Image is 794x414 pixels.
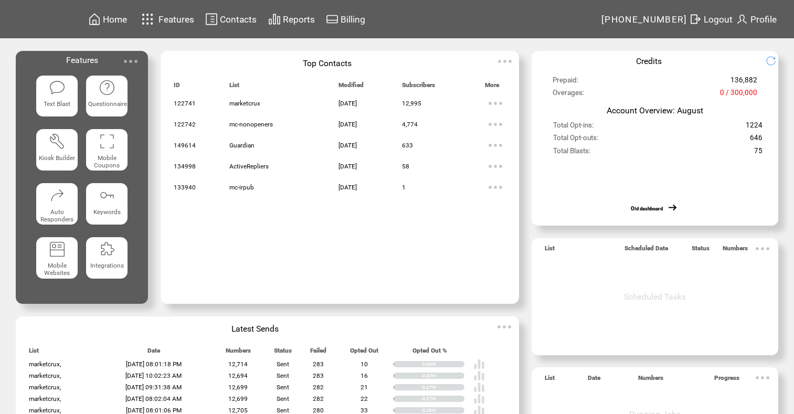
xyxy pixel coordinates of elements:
span: Billing [341,14,365,25]
span: 22 [361,395,368,402]
img: integrations.svg [99,241,115,258]
img: tool%201.svg [49,133,66,150]
a: Auto Responders [36,183,78,229]
div: 0.13% [422,373,464,379]
span: 122742 [174,121,196,128]
span: Sent [277,372,289,379]
span: 12,995 [402,100,421,107]
img: ellypsis.svg [120,51,141,72]
span: 21 [361,384,368,391]
span: Scheduled Date [624,245,668,257]
a: Home [87,11,129,27]
span: [DATE] 08:02:04 AM [125,395,182,402]
img: questionnaire.svg [99,79,115,96]
span: Keywords [93,208,121,216]
a: Mobile Coupons [86,129,128,175]
span: 134998 [174,163,196,170]
span: Scheduled Tasks [624,292,686,302]
span: List [29,347,39,359]
span: Account Overview: August [607,105,703,115]
img: ellypsis.svg [494,316,515,337]
span: marketcrux, [29,360,61,368]
span: 646 [750,134,763,146]
span: marketcrux, [29,384,61,391]
span: Prepaid: [553,76,578,89]
span: Auto Responders [40,208,73,223]
span: Total Opt-outs: [553,134,598,146]
span: Home [103,14,127,25]
span: Questionnaire [88,100,127,108]
span: [DATE] [338,142,357,149]
a: Profile [734,11,778,27]
img: features.svg [139,10,157,28]
span: 1224 [746,121,763,134]
span: 16 [361,372,368,379]
span: ID [174,81,180,93]
span: Mobile Websites [44,262,70,277]
img: ellypsis.svg [485,177,506,198]
a: Contacts [204,11,258,27]
img: poll%20-%20white.svg [473,381,485,393]
span: List [229,81,239,93]
span: Top Contacts [303,58,352,68]
img: exit.svg [689,13,702,26]
span: Mobile Coupons [94,154,120,169]
span: Status [692,245,710,257]
span: 149614 [174,142,196,149]
a: Reports [267,11,316,27]
img: poll%20-%20white.svg [473,358,485,370]
span: [DATE] [338,121,357,128]
span: Progress [714,374,739,386]
span: 4,774 [402,121,418,128]
a: Keywords [86,183,128,229]
img: mobile-websites.svg [49,241,66,258]
img: text-blast.svg [49,79,66,96]
img: profile.svg [736,13,748,26]
span: Date [147,347,160,359]
span: Profile [750,14,777,25]
span: Overages: [553,89,584,101]
span: [DATE] [338,184,357,191]
span: Kiosk Builder [39,154,75,162]
span: Modified [338,81,364,93]
span: Features [158,14,194,25]
div: 0.08% [422,361,464,367]
span: marketcrux, [29,372,61,379]
img: home.svg [88,13,101,26]
span: Numbers [226,347,251,359]
span: 12,694 [228,372,248,379]
span: Subscribers [402,81,435,93]
span: 58 [402,163,409,170]
img: creidtcard.svg [326,13,338,26]
span: [DATE] 08:01:06 PM [126,407,182,414]
a: Integrations [86,237,128,283]
span: Integrations [90,262,124,269]
img: ellypsis.svg [485,135,506,156]
span: 282 [313,395,324,402]
span: [DATE] 10:02:23 AM [125,372,182,379]
span: Logout [704,14,733,25]
a: Old dashboard [631,206,663,211]
span: Reports [283,14,315,25]
span: More [485,81,499,93]
img: auto-responders.svg [49,187,66,204]
span: 122741 [174,100,196,107]
a: Logout [687,11,734,27]
span: 12,714 [228,360,248,368]
a: Text Blast [36,76,78,121]
span: Opted Out [350,347,378,359]
img: ellypsis.svg [752,238,773,259]
span: Contacts [220,14,257,25]
a: Billing [324,11,367,27]
span: 10 [361,360,368,368]
span: 133940 [174,184,196,191]
span: 1 [402,184,406,191]
span: Features [66,55,98,65]
a: Mobile Websites [36,237,78,283]
a: Questionnaire [86,76,128,121]
span: [PHONE_NUMBER] [601,14,687,25]
img: chart.svg [268,13,281,26]
span: Failed [310,347,326,359]
span: Opted Out % [412,347,447,359]
img: ellypsis.svg [752,367,773,388]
